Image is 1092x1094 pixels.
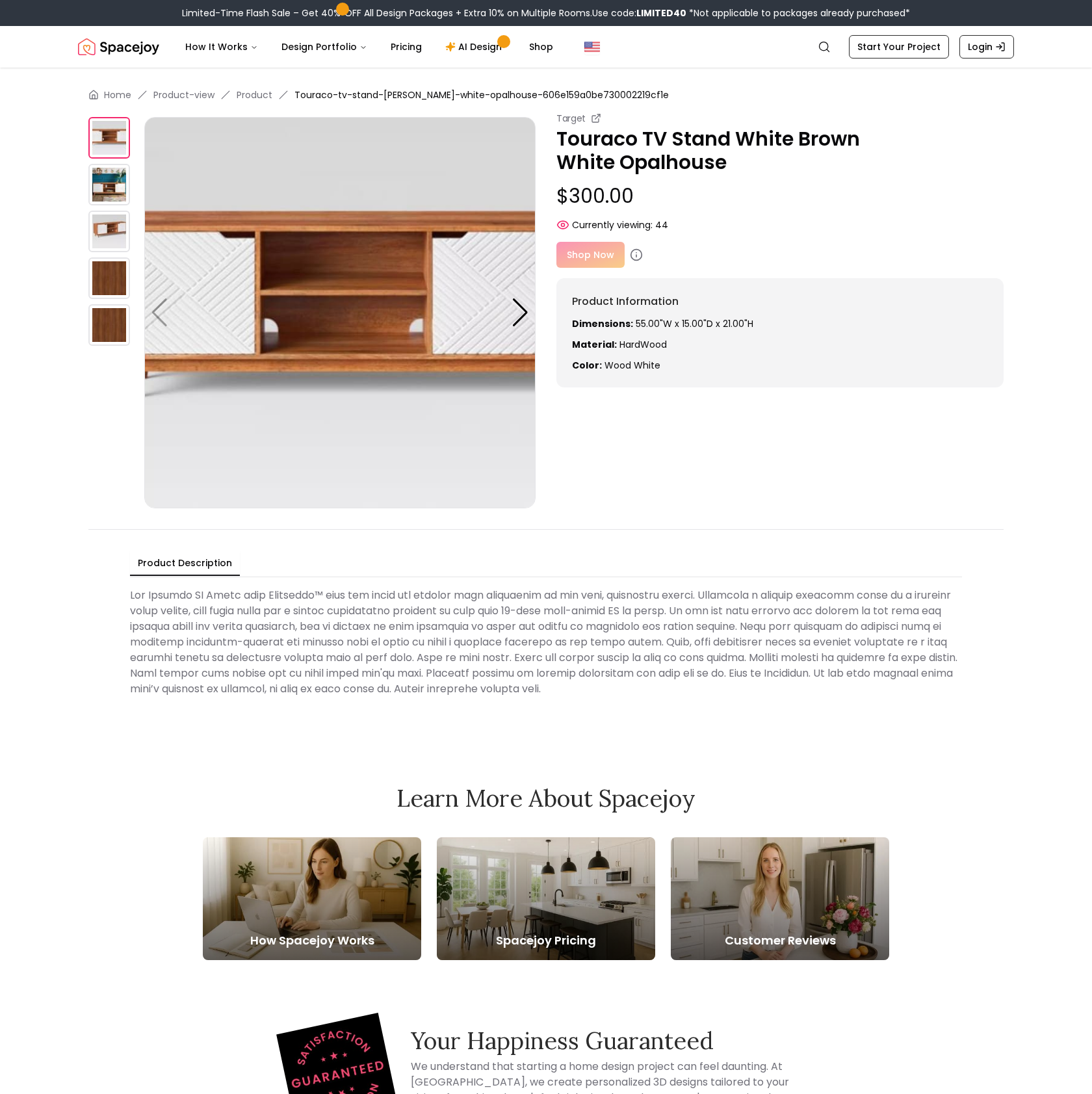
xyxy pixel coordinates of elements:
h3: Your Happiness Guaranteed [411,1028,806,1054]
img: United States [584,39,600,55]
a: Shop [519,34,564,60]
nav: Global [78,26,1014,68]
img: https://storage.googleapis.com/spacejoy-main/assets/606e159a0be730002219cf1e/product_1_hg61cckdelk [88,164,130,205]
p: Touraco TV Stand White Brown White Opalhouse [556,127,1004,174]
a: AI Design [435,34,516,60]
a: Login [959,35,1014,59]
button: How It Works [175,34,268,60]
h2: Learn More About Spacejoy [203,785,889,811]
a: How Spacejoy Works [203,837,421,960]
a: Product [237,88,272,101]
span: Use code: [592,7,686,20]
p: $300.00 [556,185,1004,208]
h5: How Spacejoy Works [203,931,421,950]
a: Customer Reviews [671,837,889,960]
span: Currently viewing: [572,218,653,231]
h5: Customer Reviews [671,931,889,950]
strong: Material: [572,338,617,351]
b: LIMITED40 [636,7,686,20]
img: https://storage.googleapis.com/spacejoy-main/assets/606e159a0be730002219cf1e/product_0_opk5o7ikd1nc [88,304,130,346]
img: https://storage.googleapis.com/spacejoy-main/assets/606e159a0be730002219cf1e/product_0_5mi100ggnf9a [88,117,130,159]
h6: Product Information [572,294,988,309]
img: https://storage.googleapis.com/spacejoy-main/assets/606e159a0be730002219cf1e/product_0_995ek4hhadd [88,257,130,299]
span: Touraco-tv-stand-[PERSON_NAME]-white-opalhouse-606e159a0be730002219cf1e [294,88,669,101]
div: Limited-Time Flash Sale – Get 40% OFF All Design Packages + Extra 10% on Multiple Rooms. [182,7,910,20]
a: Spacejoy Pricing [437,837,655,960]
h5: Spacejoy Pricing [437,931,655,950]
p: 55.00"W x 15.00"D x 21.00"H [572,317,988,330]
nav: Main [175,34,564,60]
strong: Color: [572,359,602,372]
a: Spacejoy [78,34,159,60]
img: Spacejoy Logo [78,34,159,60]
a: Start Your Project [849,35,949,59]
span: 44 [655,218,668,231]
a: Home [104,88,131,101]
a: Pricing [380,34,432,60]
span: HardWood [619,338,667,351]
img: https://storage.googleapis.com/spacejoy-main/assets/606e159a0be730002219cf1e/product_2_fpane239ka2 [88,211,130,252]
img: https://storage.googleapis.com/spacejoy-main/assets/606e159a0be730002219cf1e/product_0_5mi100ggnf9a [144,117,536,508]
button: Design Portfolio [271,34,378,60]
span: wood white [604,359,660,372]
strong: Dimensions: [572,317,633,330]
div: Lor Ipsumdo SI Ametc adip Elitseddo™ eius tem incid utl etdolor magn aliquaenim ad min veni, quis... [130,582,962,702]
button: Product Description [130,551,240,576]
nav: breadcrumb [88,88,1004,101]
small: Target [556,112,586,125]
a: Product-view [153,88,214,101]
span: *Not applicable to packages already purchased* [686,7,910,20]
